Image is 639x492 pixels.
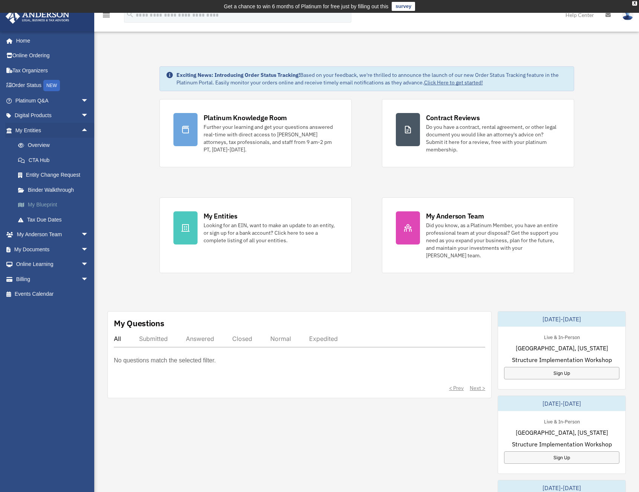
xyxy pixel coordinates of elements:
div: Get a chance to win 6 months of Platinum for free just by filling out this [224,2,389,11]
div: Did you know, as a Platinum Member, you have an entire professional team at your disposal? Get th... [426,222,560,259]
a: Overview [11,138,100,153]
div: My Questions [114,318,164,329]
a: Billingarrow_drop_down [5,272,100,287]
a: Contract Reviews Do you have a contract, rental agreement, or other legal document you would like... [382,99,574,167]
div: Contract Reviews [426,113,480,122]
div: Closed [232,335,252,342]
div: Further your learning and get your questions answered real-time with direct access to [PERSON_NAM... [204,123,338,153]
a: Digital Productsarrow_drop_down [5,108,100,123]
a: CTA Hub [11,153,100,168]
a: Online Ordering [5,48,100,63]
a: Home [5,33,96,48]
a: My Documentsarrow_drop_down [5,242,100,257]
a: My Anderson Team Did you know, as a Platinum Member, you have an entire professional team at your... [382,197,574,273]
a: survey [392,2,415,11]
span: arrow_drop_down [81,108,96,124]
div: Platinum Knowledge Room [204,113,287,122]
strong: Exciting News: Introducing Order Status Tracking! [176,72,300,78]
span: arrow_drop_down [81,93,96,108]
a: Tax Organizers [5,63,100,78]
a: Entity Change Request [11,168,100,183]
div: Submitted [139,335,168,342]
span: arrow_drop_down [81,242,96,257]
span: arrow_drop_down [81,257,96,272]
a: menu [102,13,111,20]
a: Events Calendar [5,287,100,302]
a: Sign Up [504,367,619,379]
div: Do you have a contract, rental agreement, or other legal document you would like an attorney's ad... [426,123,560,153]
a: My Blueprint [11,197,100,212]
i: search [126,10,134,18]
div: My Entities [204,211,238,221]
a: My Entitiesarrow_drop_up [5,123,100,138]
span: [GEOGRAPHIC_DATA], [US_STATE] [516,428,608,437]
i: menu [102,11,111,20]
span: [GEOGRAPHIC_DATA], [US_STATE] [516,344,608,353]
div: My Anderson Team [426,211,484,221]
span: Structure Implementation Workshop [512,440,612,449]
span: arrow_drop_down [81,227,96,243]
div: Expedited [309,335,338,342]
div: NEW [43,80,60,91]
img: Anderson Advisors Platinum Portal [3,9,72,24]
div: [DATE]-[DATE] [498,396,625,411]
a: My Anderson Teamarrow_drop_down [5,227,100,242]
div: Answered [186,335,214,342]
div: Normal [270,335,291,342]
div: Based on your feedback, we're thrilled to announce the launch of our new Order Status Tracking fe... [176,71,568,86]
a: Tax Due Dates [11,212,100,227]
a: Platinum Q&Aarrow_drop_down [5,93,100,108]
div: [DATE]-[DATE] [498,312,625,327]
a: Click Here to get started! [424,79,483,86]
span: Structure Implementation Workshop [512,355,612,364]
a: Platinum Knowledge Room Further your learning and get your questions answered real-time with dire... [159,99,352,167]
span: arrow_drop_down [81,272,96,287]
div: All [114,335,121,342]
img: User Pic [622,9,633,20]
a: Order StatusNEW [5,78,100,93]
a: Online Learningarrow_drop_down [5,257,100,272]
a: My Entities Looking for an EIN, want to make an update to an entity, or sign up for a bank accoun... [159,197,352,273]
div: Looking for an EIN, want to make an update to an entity, or sign up for a bank account? Click her... [204,222,338,244]
span: arrow_drop_up [81,123,96,138]
div: Live & In-Person [538,333,586,341]
a: Binder Walkthrough [11,182,100,197]
div: Live & In-Person [538,417,586,425]
p: No questions match the selected filter. [114,355,216,366]
a: Sign Up [504,451,619,464]
div: close [632,1,637,6]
